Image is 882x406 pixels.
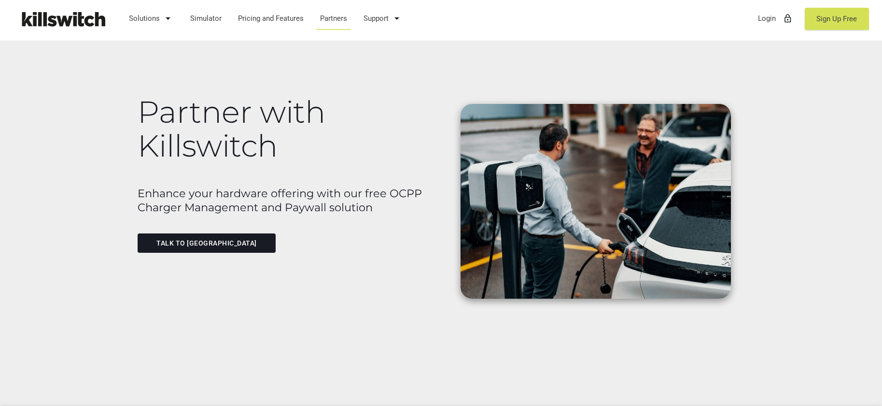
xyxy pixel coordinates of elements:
i: arrow_drop_down [391,7,403,30]
a: Partners [316,6,352,31]
a: Talk to [GEOGRAPHIC_DATA] [138,233,276,253]
b: Enhance your hardware offering with our free OCPP Charger Management and Paywall solution [138,187,422,214]
a: Solutions [125,6,179,31]
a: Pricing and Features [234,6,308,31]
a: Simulator [186,6,226,31]
img: Killswitch [14,7,111,31]
h1: Partner with Killswitch [138,95,436,162]
a: Sign Up Free [805,8,869,30]
i: lock_outline [783,7,793,30]
a: Support [359,6,407,31]
a: Loginlock_outline [754,6,798,31]
i: arrow_drop_down [162,7,174,30]
img: Man using EV Charging station [461,104,731,299]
